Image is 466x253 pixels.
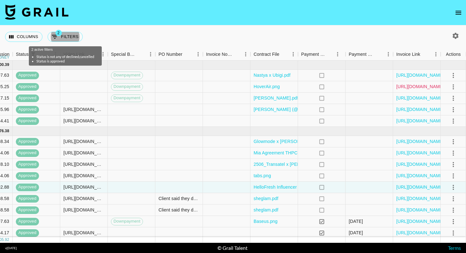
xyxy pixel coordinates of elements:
[16,84,39,90] span: approved
[137,50,146,59] button: Sort
[63,230,104,236] div: https://www.tiktok.com/@polinaarvvv/video/7525475131519520022?_r=1&_t=ZN-8xumZn4e1d0
[5,32,42,42] button: Select columns
[159,207,199,213] div: Client said they don't have PO, asked for invoice
[159,195,199,202] div: Client said they don't have PO, asked for invoice
[111,48,137,61] div: Special Booking Type
[16,72,39,78] span: approved
[63,106,104,113] div: https://www.tiktok.com/@jessicababy/video/7535859625703312671?_t=ZM-8ygZDJvjxll&_r=1
[16,207,39,213] span: approved
[250,48,298,61] div: Contract File
[254,184,379,190] a: HelloFresh Influencer Agreement - [PERSON_NAME].docx.pdf
[203,48,250,61] div: Invoice Notes
[254,207,278,213] a: sheglam.pdf
[254,172,271,179] a: tabs.png
[448,182,459,193] button: select merge strategy
[396,161,444,167] a: [URL][DOMAIN_NAME]
[448,159,459,170] button: select merge strategy
[333,49,342,59] button: Menu
[375,50,384,59] button: Sort
[396,195,444,202] a: [URL][DOMAIN_NAME]
[60,48,108,61] div: Video Link
[63,184,104,190] div: https://www.instagram.com/reel/DMvUL38JVv1/?igsh=MTAwM2I3cDdhZG81ZA==
[431,49,441,59] button: Menu
[326,50,335,59] button: Sort
[111,218,143,224] span: Downpayment
[16,196,39,202] span: approved
[5,4,68,20] img: Grail Talent
[254,161,398,167] a: 2506_Transatel x [PERSON_NAME] Talent Influence Contract - Eng.pdf
[396,106,444,113] a: [URL][DOMAIN_NAME]
[396,172,444,179] a: [URL][DOMAIN_NAME]
[448,245,461,251] a: Terms
[16,184,39,190] span: approved
[63,161,104,167] div: https://www.instagram.com/reel/DMsVyDyiC44/?igsh=aXFoMXFlNW9mN3Uy
[16,218,39,224] span: approved
[182,50,191,59] button: Sort
[16,107,39,113] span: approved
[393,48,441,61] div: Invoice Link
[396,207,444,213] a: [URL][DOMAIN_NAME]
[16,173,39,179] span: approved
[349,218,363,224] div: 06/08/2025
[36,59,94,63] li: Status is approved
[254,72,290,78] a: Nastya x Ubigi.pdf
[206,48,232,61] div: Invoice Notes
[441,48,466,61] div: Actions
[396,150,444,156] a: [URL][DOMAIN_NAME]
[254,138,326,145] a: Glowmode x [PERSON_NAME].png
[349,230,363,236] div: 04/08/2025
[254,195,278,202] a: sheglam.pdf
[63,172,104,179] div: https://www.instagram.com/reel/DMvv27NxdQK/?igsh=NzRxaG51NG91bmdr
[36,55,94,59] li: Status is not any of declined,cancelled
[448,193,459,204] button: select merge strategy
[448,205,459,216] button: select merge strategy
[217,245,248,251] div: © Grail Talent
[63,138,104,145] div: https://www.instagram.com/reel/DMLLrElRWNK/?hl=en
[384,49,393,59] button: Menu
[16,95,39,101] span: approved
[98,49,108,59] button: Menu
[448,70,459,81] button: select merge strategy
[159,48,182,61] div: PO Number
[452,6,465,19] button: open drawer
[396,230,444,236] a: [URL][DOMAIN_NAME]
[396,72,444,78] a: [URL][DOMAIN_NAME]
[396,83,444,90] a: [URL][DOMAIN_NAME]
[396,184,444,190] a: [URL][DOMAIN_NAME]
[16,48,29,61] div: Status
[48,32,83,42] button: Show filters
[254,218,277,224] a: Baseus.png
[16,230,39,236] span: approved
[288,49,298,59] button: Menu
[301,48,326,61] div: Payment Sent
[111,84,143,90] span: Downpayment
[396,218,444,224] a: [URL][DOMAIN_NAME]
[420,50,429,59] button: Sort
[241,49,250,59] button: Menu
[298,48,346,61] div: Payment Sent
[232,50,241,59] button: Sort
[254,83,280,90] a: HoverAir.png
[16,161,39,167] span: approved
[111,95,143,101] span: Downpayment
[111,72,143,78] span: Downpayment
[448,116,459,126] button: select merge strategy
[63,207,104,213] div: https://www.tiktok.com/@polinaarvvv/video/7530314334589832470?_t=ZN-8yHDmz12Zdu&_r=1
[63,118,104,124] div: https://www.tiktok.com/@polinaarvvv/video/7537442972590263574?_r=1&_t=ZM-8ynoo8JtWVB
[448,93,459,104] button: select merge strategy
[16,139,39,145] span: approved
[349,48,375,61] div: Payment Sent Date
[55,30,62,36] span: 2
[396,95,444,101] a: [URL][DOMAIN_NAME]
[396,138,444,145] a: [URL][DOMAIN_NAME]
[63,195,104,202] div: https://www.tiktok.com/@polinaarvvv/video/7528464432922414358?_r=1&_t=ZN-8y8RnOKMsSc
[63,150,104,156] div: https://www.instagram.com/reel/DL7e4aEi52w/?igsh=cjRyNm5nanJnYWdn
[396,118,444,124] a: [URL][DOMAIN_NAME]
[254,48,279,61] div: Contract File
[346,48,393,61] div: Payment Sent Date
[146,49,155,59] button: Menu
[279,50,288,59] button: Sort
[448,228,459,238] button: select merge strategy
[16,150,39,156] span: approved
[448,171,459,181] button: select merge strategy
